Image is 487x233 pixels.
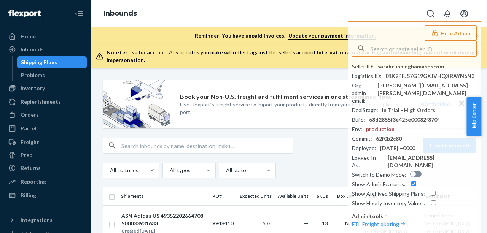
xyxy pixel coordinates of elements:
a: Prep [5,149,87,161]
th: Expected Units [237,187,275,205]
div: Reporting [21,178,46,185]
span: 13 [322,220,328,227]
p: Book your Non-U.S. freight and fulfillment services in one streamlined flow. [180,92,392,101]
div: Replenishments [21,98,61,106]
th: SKUs [312,187,334,205]
p: Reminder: You have unpaid invoices. [195,32,376,40]
button: Integrations [5,214,87,226]
div: [PERSON_NAME][EMAIL_ADDRESS][PERSON_NAME][DOMAIN_NAME] [377,82,477,97]
div: Switch to Demo Mode : [352,171,406,179]
div: 62f0b2c80 [376,135,402,143]
a: Update your payment information. [288,32,376,40]
p: Admin tools [352,212,477,220]
div: Orders [21,111,39,119]
p: Use Flexport’s freight service to import your products directly from your Non-U.S. supplier or port. [180,101,406,116]
input: All states [225,166,226,174]
div: production [366,125,395,133]
button: Help Center [466,97,481,136]
div: 68d2855f3e425e00082f870f [369,116,439,124]
div: Any updates you make will reflect against the seller's account. [107,49,475,64]
div: Logged In As : [352,154,384,169]
a: Shipping Plans [17,56,87,68]
a: Billing [5,189,87,201]
div: Show Admin Features : [352,181,406,188]
button: Open notifications [440,6,455,21]
div: Freight [21,138,39,146]
a: Inbounds [5,43,87,55]
div: In Trial - High Orders [382,106,435,114]
input: All statuses [109,166,110,174]
th: PO# [209,187,237,205]
div: [EMAIL_ADDRESS][DOMAIN_NAME] [388,154,477,169]
a: Freight [5,136,87,148]
span: 538 [263,220,272,227]
div: Org admin email : [352,82,374,105]
a: Inventory [5,82,87,94]
div: Returns [21,164,41,172]
div: Inbounds [21,46,44,53]
div: Parcel [21,125,37,132]
div: [DATE] +0000 [380,144,415,152]
div: Prep [21,151,32,159]
div: Shipping Plans [21,59,57,66]
a: Home [5,30,87,43]
ol: breadcrumbs [97,3,143,25]
div: Show Hourly Inventory Values : [352,200,425,207]
img: Flexport logo [8,10,41,17]
span: Non-test seller account: [107,49,169,55]
a: Returns [5,162,87,174]
a: Reporting [5,176,87,188]
div: Problems [21,71,45,79]
th: Box Qty [334,187,360,205]
a: Problems [17,69,87,81]
div: Deployed : [352,144,376,152]
button: Open account menu [457,6,472,21]
div: Env : [352,125,362,133]
a: Parcel [5,122,87,135]
div: sarahcunninghamasoscom [377,63,444,70]
div: Show Archived Shipping Plans : [352,190,425,198]
div: Seller ID : [352,63,374,70]
button: Hide Admin [425,25,477,41]
input: Search inbounds by name, destination, msku... [121,138,293,153]
div: 01K2PFJS7G19GXJVHQXRAYN6N3 [385,72,474,80]
span: — [304,220,309,227]
a: Inbounds [103,9,137,17]
div: Billing [21,192,36,199]
div: Commit : [352,135,372,143]
input: Search or paste seller ID [371,41,476,56]
button: Open Search Box [423,6,438,21]
span: N/A [345,220,354,227]
button: Close Navigation [72,6,87,21]
input: All types [169,166,170,174]
a: Replenishments [5,96,87,108]
div: Inventory [21,84,45,92]
div: DealStage : [352,106,378,114]
div: Home [21,33,36,40]
div: Logistics ID : [352,72,382,80]
th: Available Units [275,187,312,205]
div: Integrations [21,216,53,224]
th: Shipments [118,187,209,205]
div: Build : [352,116,365,124]
a: Orders [5,109,87,121]
div: ASN Adidas US 49352202664708 500033931633 [121,212,206,227]
a: FTL Freight quoting [352,221,407,227]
